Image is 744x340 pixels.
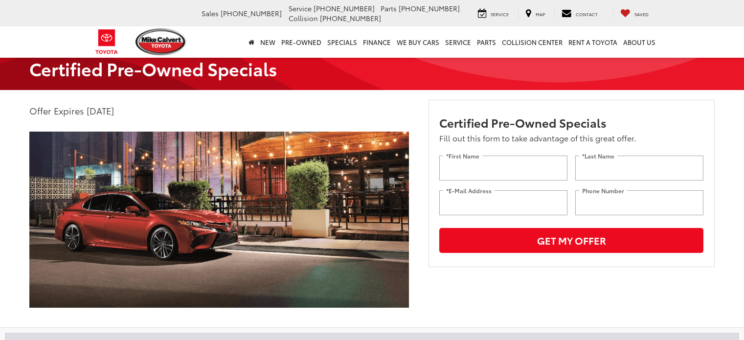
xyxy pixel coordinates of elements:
[221,8,282,18] span: [PHONE_NUMBER]
[289,3,312,13] span: Service
[442,26,474,58] a: Service
[491,11,509,17] span: Service
[360,26,394,58] a: Finance
[634,11,649,17] span: Saved
[613,8,656,19] a: My Saved Vehicles
[202,8,219,18] span: Sales
[471,8,516,19] a: Service
[135,28,187,55] img: Mike Calvert Toyota
[620,26,658,58] a: About Us
[439,133,703,144] p: Fill out this form to take advantage of this great offer.
[29,56,277,81] strong: Certified Pre-Owned Specials
[289,13,318,23] span: Collision
[518,8,552,19] a: Map
[381,3,397,13] span: Parts
[579,152,617,159] label: *Last Name
[278,26,324,58] a: Pre-Owned
[29,105,409,117] p: Offer Expires [DATE]
[443,187,495,193] label: *E-Mail Address
[246,26,257,58] a: Home
[399,3,460,13] span: [PHONE_NUMBER]
[499,26,565,58] a: Collision Center
[439,228,703,253] button: Get My Offer
[554,8,605,19] a: Contact
[314,3,375,13] span: [PHONE_NUMBER]
[394,26,442,58] a: WE BUY CARS
[579,187,627,193] label: Phone Number
[443,152,482,159] label: *First Name
[536,11,545,17] span: Map
[257,26,278,58] a: New
[324,26,360,58] a: Specials
[474,26,499,58] a: Parts
[565,26,620,58] a: Rent a Toyota
[320,13,381,23] span: [PHONE_NUMBER]
[89,26,125,58] img: Toyota
[576,11,598,17] span: Contact
[439,116,703,129] h3: Certified Pre-Owned Specials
